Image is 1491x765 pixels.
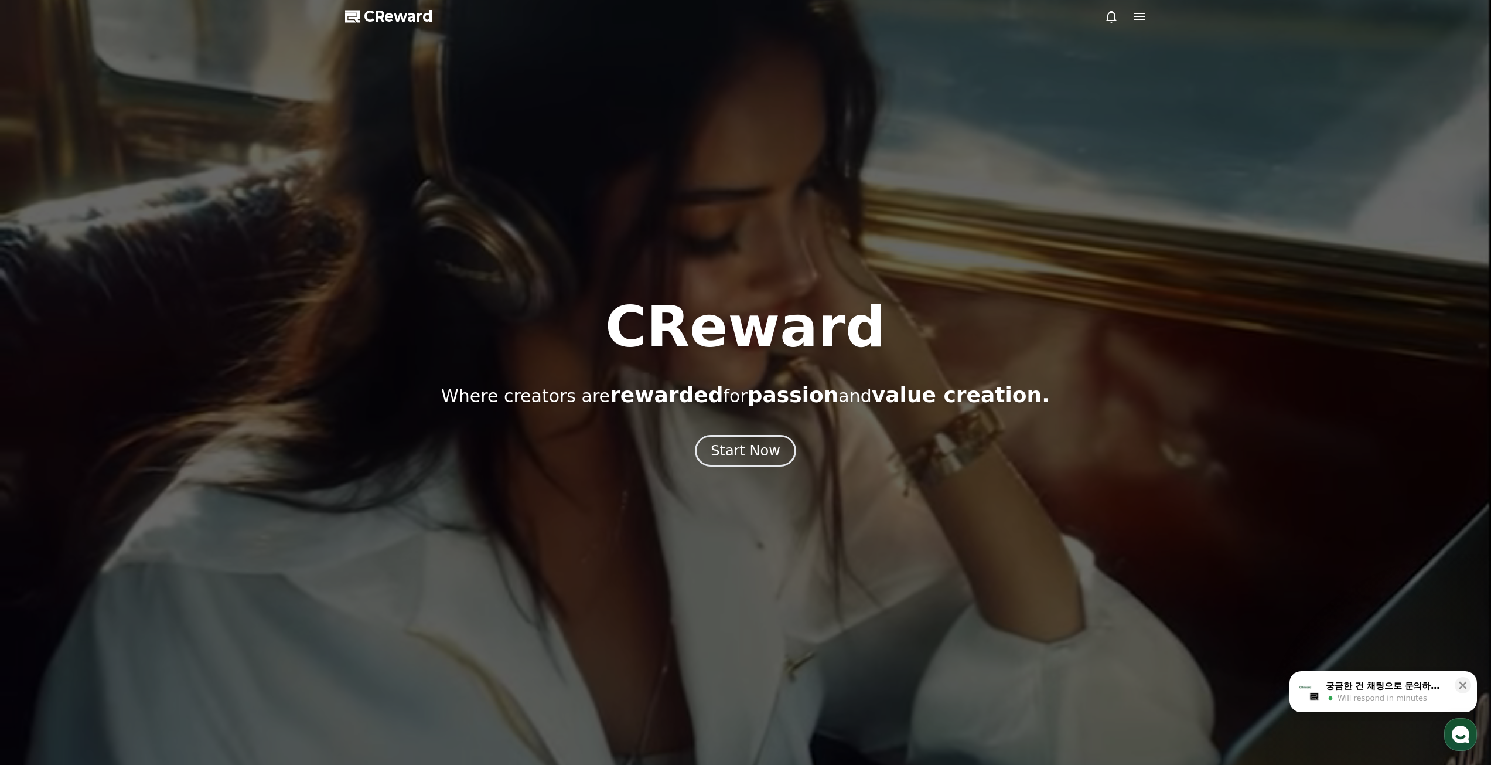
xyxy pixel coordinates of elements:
span: Home [30,389,50,399]
a: Home [4,372,77,401]
div: Start Now [711,441,780,460]
h1: CReward [605,299,886,355]
span: Settings [173,389,202,399]
span: rewarded [610,383,723,407]
a: CReward [345,7,433,26]
span: Messages [97,390,132,399]
span: value creation. [872,383,1050,407]
button: Start Now [695,435,796,467]
a: Settings [151,372,225,401]
span: passion [748,383,839,407]
span: CReward [364,7,433,26]
p: Where creators are for and [441,383,1050,407]
a: Start Now [695,447,796,458]
a: Messages [77,372,151,401]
